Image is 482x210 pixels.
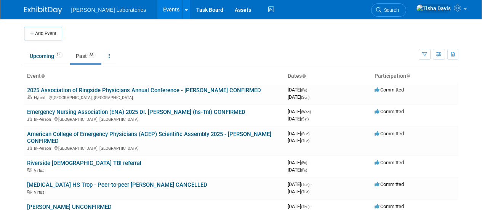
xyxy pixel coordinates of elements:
img: Virtual Event [27,168,32,172]
span: - [311,181,312,187]
th: Participation [372,70,458,83]
span: 14 [54,52,63,58]
span: Committed [375,87,404,93]
span: (Wed) [301,110,311,114]
span: [DATE] [288,138,309,143]
img: Tisha Davis [416,4,451,13]
div: [GEOGRAPHIC_DATA], [GEOGRAPHIC_DATA] [27,94,282,100]
span: (Sat) [301,117,309,121]
span: Committed [375,160,404,165]
span: In-Person [34,117,53,122]
a: Sort by Event Name [41,73,45,79]
div: [GEOGRAPHIC_DATA], [GEOGRAPHIC_DATA] [27,116,282,122]
span: - [312,109,313,114]
span: - [311,204,312,209]
span: [DATE] [288,189,309,194]
span: (Sun) [301,95,309,99]
a: Sort by Start Date [302,73,306,79]
span: 88 [87,52,96,58]
span: Virtual [34,168,48,173]
span: (Fri) [301,168,307,172]
a: Past88 [70,49,101,63]
a: Upcoming14 [24,49,69,63]
span: Committed [375,181,404,187]
span: Committed [375,204,404,209]
span: [DATE] [288,204,312,209]
span: [DATE] [288,181,312,187]
span: - [311,131,312,136]
a: Riverside [DEMOGRAPHIC_DATA] TBI referral [27,160,141,167]
span: [DATE] [288,131,312,136]
span: Committed [375,109,404,114]
span: In-Person [34,146,53,151]
span: Hybrid [34,95,48,100]
span: (Fri) [301,88,307,92]
span: (Thu) [301,205,309,209]
span: [PERSON_NAME] Laboratories [71,7,146,13]
span: Committed [375,131,404,136]
a: [MEDICAL_DATA] HS Trop - Peer-to-peer [PERSON_NAME] CANCELLED [27,181,207,188]
img: ExhibitDay [24,6,62,14]
th: Dates [285,70,372,83]
a: Emergency Nursing Association (ENA) 2025 Dr. [PERSON_NAME] (hs-TnI) CONFIRMED [27,109,245,115]
span: [DATE] [288,87,309,93]
span: [DATE] [288,94,309,100]
span: - [308,160,309,165]
span: Virtual [34,190,48,195]
span: - [308,87,309,93]
span: (Tue) [301,183,309,187]
div: [GEOGRAPHIC_DATA], [GEOGRAPHIC_DATA] [27,145,282,151]
span: [DATE] [288,109,313,114]
span: (Tue) [301,190,309,194]
span: (Sun) [301,132,309,136]
span: [DATE] [288,160,309,165]
img: Hybrid Event [27,95,32,99]
span: (Fri) [301,161,307,165]
span: (Tue) [301,139,309,143]
a: Sort by Participation Type [406,73,410,79]
span: [DATE] [288,116,309,122]
a: American College of Emergency Physicians (ACEP) Scientific Assembly 2025 - [PERSON_NAME] CONFIRMED [27,131,271,145]
img: Virtual Event [27,190,32,194]
img: In-Person Event [27,146,32,150]
th: Event [24,70,285,83]
button: Add Event [24,27,62,40]
img: In-Person Event [27,117,32,121]
a: Search [371,3,406,17]
span: [DATE] [288,167,307,173]
span: Search [381,7,399,13]
a: 2025 Association of Ringside Physicians Annual Conference - [PERSON_NAME] CONFIRMED [27,87,261,94]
